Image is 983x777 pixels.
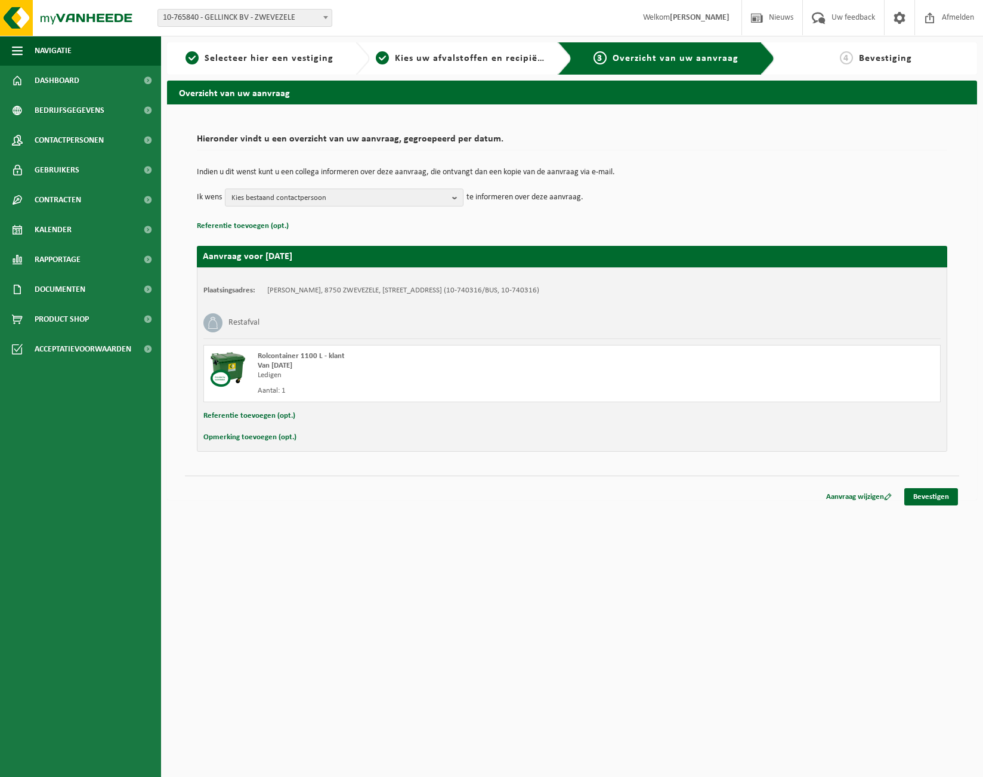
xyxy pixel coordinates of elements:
[258,371,620,380] div: Ledigen
[203,252,292,261] strong: Aanvraag voor [DATE]
[35,66,79,95] span: Dashboard
[395,54,559,63] span: Kies uw afvalstoffen en recipiënten
[231,189,447,207] span: Kies bestaand contactpersoon
[158,10,332,26] span: 10-765840 - GELLINCK BV - ZWEVEZELE
[376,51,549,66] a: 2Kies uw afvalstoffen en recipiënten
[35,334,131,364] span: Acceptatievoorwaarden
[35,155,79,185] span: Gebruikers
[376,51,389,64] span: 2
[197,134,947,150] h2: Hieronder vindt u een overzicht van uw aanvraag, gegroepeerd per datum.
[203,430,296,445] button: Opmerking toevoegen (opt.)
[35,304,89,334] span: Product Shop
[186,51,199,64] span: 1
[197,168,947,177] p: Indien u dit wenst kunt u een collega informeren over deze aanvraag, die ontvangt dan een kopie v...
[35,185,81,215] span: Contracten
[35,275,85,304] span: Documenten
[35,36,72,66] span: Navigatie
[225,189,463,206] button: Kies bestaand contactpersoon
[817,488,901,505] a: Aanvraag wijzigen
[157,9,332,27] span: 10-765840 - GELLINCK BV - ZWEVEZELE
[197,218,289,234] button: Referentie toevoegen (opt.)
[35,125,104,155] span: Contactpersonen
[466,189,583,206] p: te informeren over deze aanvraag.
[35,215,72,245] span: Kalender
[173,51,346,66] a: 1Selecteer hier een vestiging
[228,313,259,332] h3: Restafval
[258,362,292,369] strong: Van [DATE]
[258,352,345,360] span: Rolcontainer 1100 L - klant
[35,95,104,125] span: Bedrijfsgegevens
[35,245,81,275] span: Rapportage
[613,54,738,63] span: Overzicht van uw aanvraag
[203,286,255,294] strong: Plaatsingsadres:
[859,54,912,63] span: Bevestiging
[203,408,295,424] button: Referentie toevoegen (opt.)
[258,386,620,396] div: Aantal: 1
[197,189,222,206] p: Ik wens
[670,13,729,22] strong: [PERSON_NAME]
[205,54,333,63] span: Selecteer hier een vestiging
[593,51,607,64] span: 3
[210,351,246,387] img: WB-1100-CU.png
[840,51,853,64] span: 4
[267,286,539,295] td: [PERSON_NAME], 8750 ZWEVEZELE, [STREET_ADDRESS] (10-740316/BUS, 10-740316)
[904,488,958,505] a: Bevestigen
[167,81,977,104] h2: Overzicht van uw aanvraag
